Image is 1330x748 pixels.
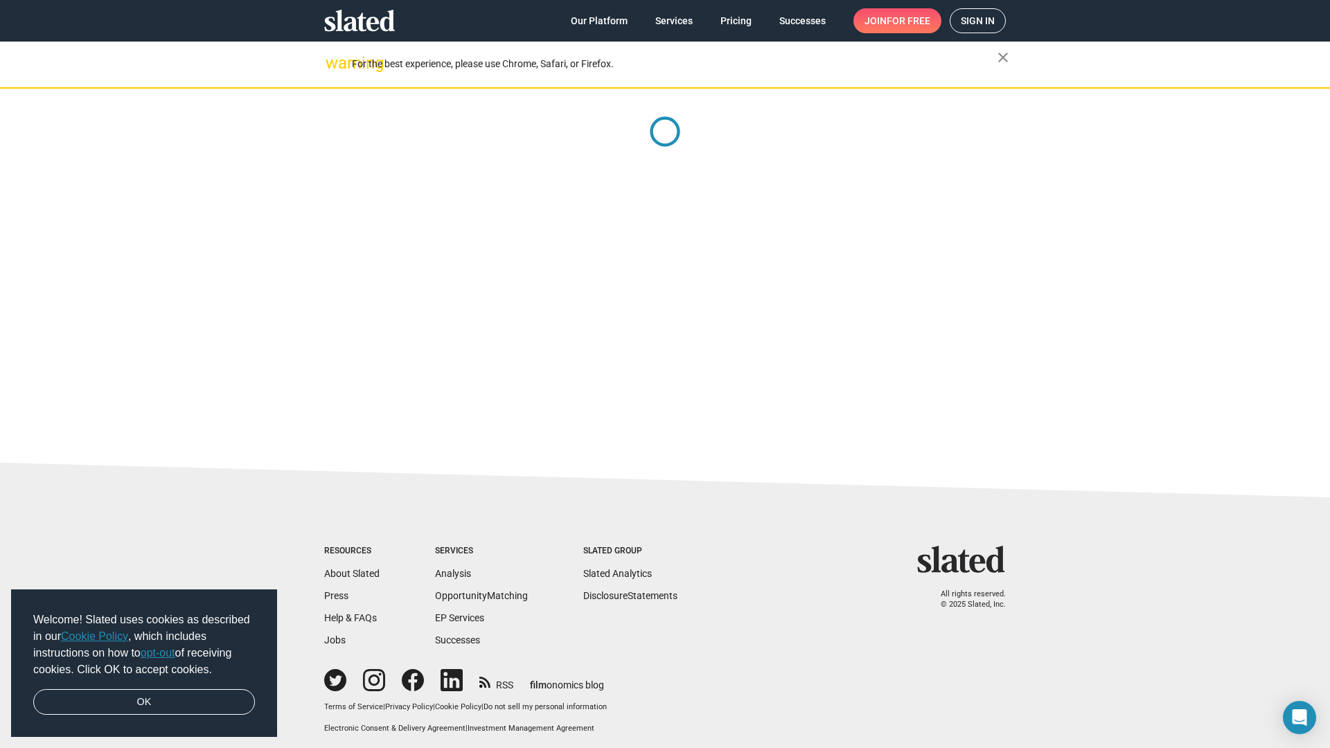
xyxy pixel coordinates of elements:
[435,546,528,557] div: Services
[853,8,941,33] a: Joinfor free
[435,590,528,601] a: OpportunityMatching
[560,8,639,33] a: Our Platform
[583,546,677,557] div: Slated Group
[141,647,175,659] a: opt-out
[324,546,380,557] div: Resources
[779,8,826,33] span: Successes
[571,8,628,33] span: Our Platform
[435,634,480,645] a: Successes
[887,8,930,33] span: for free
[926,589,1006,609] p: All rights reserved. © 2025 Slated, Inc.
[468,724,594,733] a: Investment Management Agreement
[383,702,385,711] span: |
[435,568,471,579] a: Analysis
[768,8,837,33] a: Successes
[481,702,484,711] span: |
[530,668,604,692] a: filmonomics blog
[326,55,342,71] mat-icon: warning
[11,589,277,738] div: cookieconsent
[324,590,348,601] a: Press
[324,568,380,579] a: About Slated
[324,634,346,645] a: Jobs
[352,55,997,73] div: For the best experience, please use Chrome, Safari, or Firefox.
[385,702,433,711] a: Privacy Policy
[644,8,704,33] a: Services
[33,689,255,715] a: dismiss cookie message
[583,568,652,579] a: Slated Analytics
[484,702,607,713] button: Do not sell my personal information
[324,702,383,711] a: Terms of Service
[583,590,677,601] a: DisclosureStatements
[995,49,1011,66] mat-icon: close
[33,612,255,678] span: Welcome! Slated uses cookies as described in our , which includes instructions on how to of recei...
[435,702,481,711] a: Cookie Policy
[864,8,930,33] span: Join
[720,8,752,33] span: Pricing
[465,724,468,733] span: |
[324,724,465,733] a: Electronic Consent & Delivery Agreement
[479,670,513,692] a: RSS
[655,8,693,33] span: Services
[433,702,435,711] span: |
[709,8,763,33] a: Pricing
[435,612,484,623] a: EP Services
[61,630,128,642] a: Cookie Policy
[530,679,547,691] span: film
[961,9,995,33] span: Sign in
[950,8,1006,33] a: Sign in
[1283,701,1316,734] div: Open Intercom Messenger
[324,612,377,623] a: Help & FAQs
